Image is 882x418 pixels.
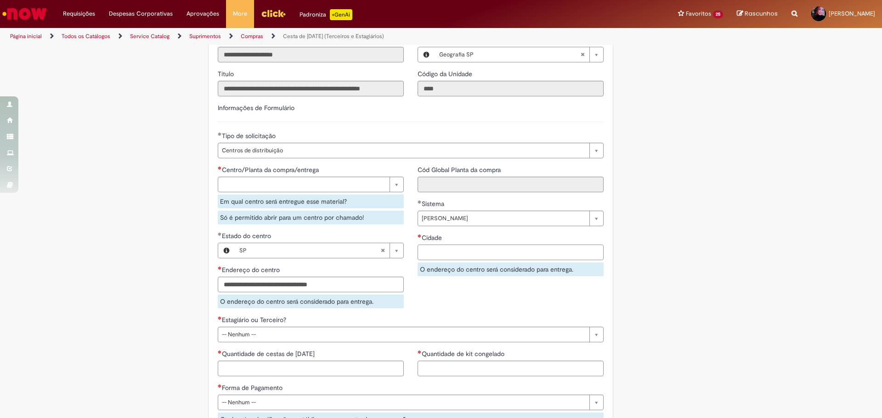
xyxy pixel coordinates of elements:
[713,11,723,18] span: 25
[435,47,603,62] a: Geografia SPLimpar campo Local
[422,211,585,226] span: [PERSON_NAME]
[218,132,222,136] span: Obrigatório Preenchido
[218,81,404,96] input: Título
[222,350,317,358] span: Quantidade de cestas de [DATE]
[283,33,384,40] a: Cesta de [DATE] (Terceiros e Estagiários)
[63,9,95,18] span: Requisições
[829,10,875,17] span: [PERSON_NAME]
[422,200,446,208] span: Sistema
[422,350,506,358] span: Quantidade de kit congelado
[218,232,222,236] span: Obrigatório Preenchido
[222,132,277,140] span: Tipo de solicitação
[418,200,422,204] span: Obrigatório Preenchido
[239,243,380,258] span: SP
[418,47,435,62] button: Local, Visualizar este registro Geografia SP
[187,9,219,18] span: Aprovações
[376,243,390,258] abbr: Limpar campo Estado do centro
[222,316,288,324] span: Estagiário ou Terceiro?
[418,361,604,376] input: Quantidade de kit congelado
[218,166,222,170] span: Necessários
[218,266,222,270] span: Necessários
[233,9,247,18] span: More
[218,361,404,376] input: Quantidade de cestas de natal
[218,69,236,78] label: Somente leitura - Título
[418,350,422,354] span: Necessários
[189,33,221,40] a: Suprimentos
[422,234,444,242] span: Cidade
[218,104,294,112] label: Informações de Formulário
[686,9,711,18] span: Favoritos
[222,384,284,392] span: Forma de Pagamento
[418,177,604,192] input: Cód Global Planta da compra
[7,28,581,45] ul: Trilhas de página
[418,262,604,276] div: O endereço do centro será considerado para entrega.
[261,6,286,20] img: click_logo_yellow_360x200.png
[218,277,404,292] input: Endereço do centro
[1,5,48,23] img: ServiceNow
[62,33,110,40] a: Todos os Catálogos
[418,81,604,96] input: Código da Unidade
[418,234,422,238] span: Necessários
[330,9,352,20] p: +GenAi
[418,69,474,78] label: Somente leitura - Código da Unidade
[218,316,222,320] span: Necessários
[241,33,263,40] a: Compras
[218,47,404,62] input: Email
[235,243,403,258] a: SPLimpar campo Estado do centro
[222,327,585,342] span: -- Nenhum --
[218,350,222,354] span: Necessários
[418,245,604,260] input: Cidade
[109,9,173,18] span: Despesas Corporativas
[218,384,222,388] span: Necessários
[218,295,404,308] div: O endereço do centro será considerado para entrega.
[218,211,404,224] div: Só é permitido abrir para um centro por chamado!
[222,232,273,240] span: Necessários - Estado do centro
[10,33,42,40] a: Página inicial
[418,70,474,78] span: Somente leitura - Código da Unidade
[218,70,236,78] span: Somente leitura - Título
[130,33,170,40] a: Service Catalog
[745,9,778,18] span: Rascunhos
[300,9,352,20] div: Padroniza
[576,47,589,62] abbr: Limpar campo Local
[222,266,282,274] span: Endereço do centro
[218,195,404,208] div: Em qual centro será entregue esse material?
[222,143,585,158] span: Centros de distribuição
[439,47,580,62] span: Geografia SP
[218,177,404,192] a: Limpar campo Centro/Planta da compra/entrega
[418,166,503,174] span: Somente leitura - Cód Global Planta da compra
[222,166,321,174] span: Necessários - Centro/Planta da compra/entrega
[222,395,585,410] span: -- Nenhum --
[737,10,778,18] a: Rascunhos
[218,243,235,258] button: Estado do centro, Visualizar este registro SP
